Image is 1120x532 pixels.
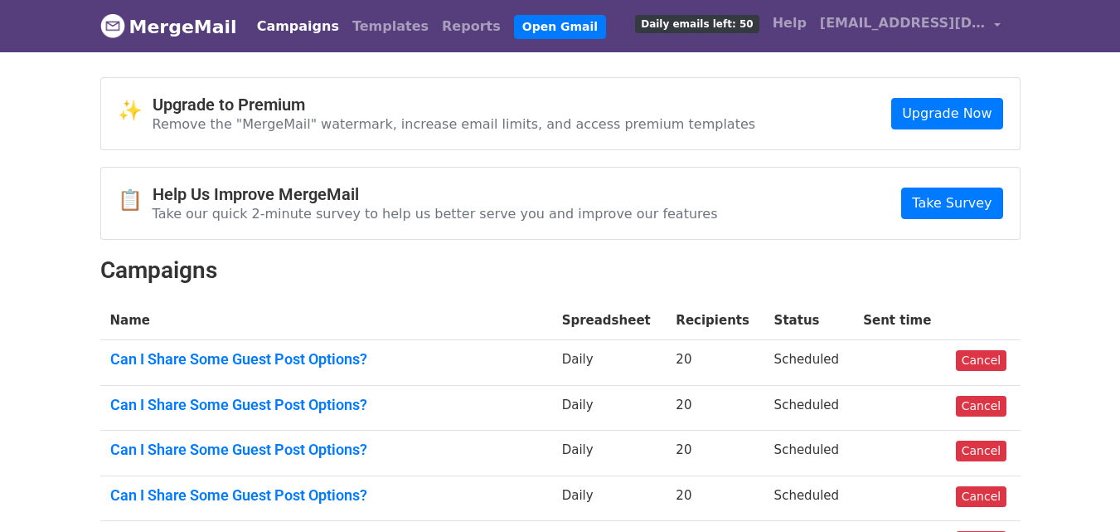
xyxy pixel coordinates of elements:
h2: Campaigns [100,256,1021,285]
a: Can I Share Some Guest Post Options? [110,441,542,459]
span: Daily emails left: 50 [635,15,759,33]
a: Can I Share Some Guest Post Options? [110,350,542,368]
a: Cancel [956,396,1006,417]
a: Upgrade Now [891,98,1002,129]
a: Open Gmail [514,15,606,39]
h4: Upgrade to Premium [153,95,756,115]
span: 📋 [118,188,153,212]
td: Daily [552,431,667,476]
a: Can I Share Some Guest Post Options? [110,396,542,414]
th: Name [100,301,552,340]
span: ✨ [118,99,153,123]
a: Campaigns [250,10,346,43]
td: 20 [666,385,764,431]
a: Cancel [956,486,1006,507]
td: 20 [666,431,764,476]
th: Spreadsheet [552,301,667,340]
td: Daily [552,476,667,521]
a: Help [766,7,813,40]
a: Cancel [956,441,1006,461]
td: 20 [666,340,764,386]
th: Recipients [666,301,764,340]
a: Daily emails left: 50 [628,7,765,40]
td: Daily [552,385,667,431]
a: Take Survey [901,188,1002,219]
a: Templates [346,10,435,43]
span: [EMAIL_ADDRESS][DOMAIN_NAME] [820,13,986,33]
img: MergeMail logo [100,13,125,38]
td: 20 [666,476,764,521]
a: [EMAIL_ADDRESS][DOMAIN_NAME] [813,7,1007,46]
th: Status [764,301,854,340]
p: Remove the "MergeMail" watermark, increase email limits, and access premium templates [153,115,756,133]
a: MergeMail [100,9,237,44]
a: Cancel [956,350,1006,371]
td: Scheduled [764,385,854,431]
td: Scheduled [764,476,854,521]
td: Scheduled [764,340,854,386]
th: Sent time [853,301,946,340]
a: Reports [435,10,507,43]
h4: Help Us Improve MergeMail [153,184,718,204]
td: Daily [552,340,667,386]
p: Take our quick 2-minute survey to help us better serve you and improve our features [153,205,718,222]
td: Scheduled [764,431,854,476]
a: Can I Share Some Guest Post Options? [110,486,542,505]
